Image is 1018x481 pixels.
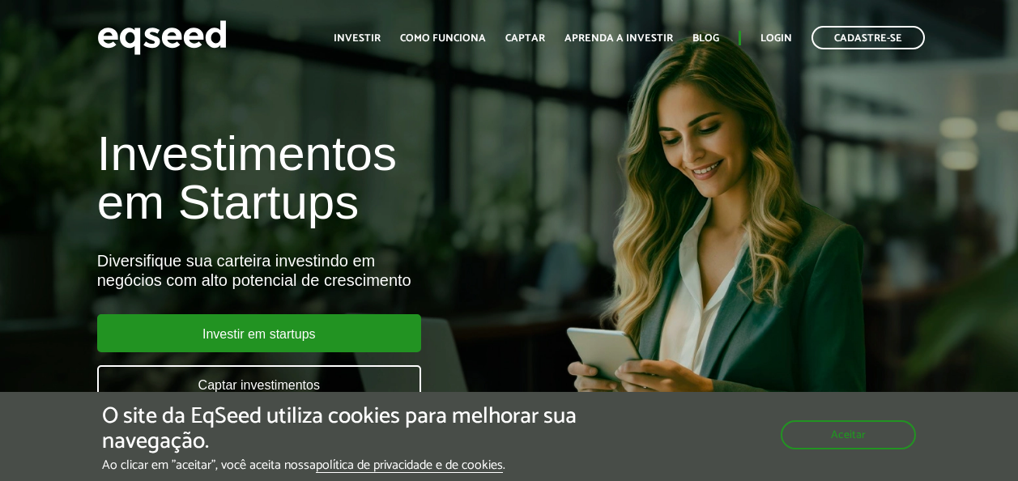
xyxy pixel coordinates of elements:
[97,16,227,59] img: EqSeed
[760,33,792,44] a: Login
[692,33,719,44] a: Blog
[811,26,925,49] a: Cadastre-se
[97,314,421,352] a: Investir em startups
[505,33,545,44] a: Captar
[400,33,486,44] a: Como funciona
[97,251,582,290] div: Diversifique sua carteira investindo em negócios com alto potencial de crescimento
[316,459,503,473] a: política de privacidade e de cookies
[102,458,590,473] p: Ao clicar em "aceitar", você aceita nossa .
[781,420,916,449] button: Aceitar
[334,33,381,44] a: Investir
[564,33,673,44] a: Aprenda a investir
[102,404,590,454] h5: O site da EqSeed utiliza cookies para melhorar sua navegação.
[97,365,421,403] a: Captar investimentos
[97,130,582,227] h1: Investimentos em Startups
